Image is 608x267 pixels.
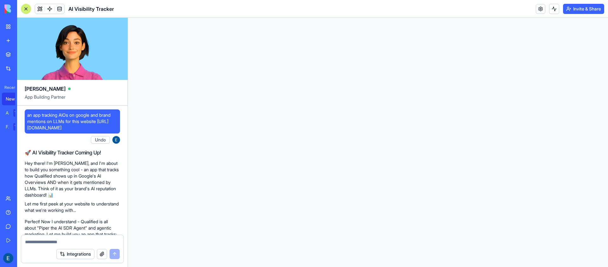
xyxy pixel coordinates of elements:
[68,5,114,13] span: AI Visibility Tracker
[13,109,23,117] div: TRY
[25,85,66,93] span: [PERSON_NAME]
[25,94,120,105] span: App Building Partner
[13,123,23,131] div: TRY
[27,112,117,131] span: an app tracking AIOs on google and brand mentions on LLMs for this website [URL][DOMAIN_NAME]
[563,4,604,14] button: Invite & Share
[25,201,120,213] p: Let me first peek at your website to understand what we're working with...
[4,4,44,13] img: logo
[2,107,27,119] a: AI Logo GeneratorTRY
[3,253,13,263] img: ACg8ocKnF6fHgmwv5lJsoCN8N1fAf7hJlmd7oLkJOLxTqWEnvRBKcg=s96-c
[25,160,120,198] p: Hey there! I'm [PERSON_NAME], and I'm about to build you something cool - an app that tracks how ...
[6,96,23,102] div: New App
[2,85,15,90] span: Recent
[2,93,27,105] a: New App
[6,124,9,130] div: Feedback Form
[2,120,27,133] a: Feedback FormTRY
[56,249,94,259] button: Integrations
[25,149,120,156] h2: 🚀 AI Visibility Tracker Coming Up!
[91,136,110,144] button: Undo
[25,218,120,238] p: Perfect! Now I understand - Qualified is all about "Piper the AI SDR Agent" and agentic marketing...
[6,110,9,116] div: AI Logo Generator
[112,136,120,144] img: ACg8ocKnF6fHgmwv5lJsoCN8N1fAf7hJlmd7oLkJOLxTqWEnvRBKcg=s96-c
